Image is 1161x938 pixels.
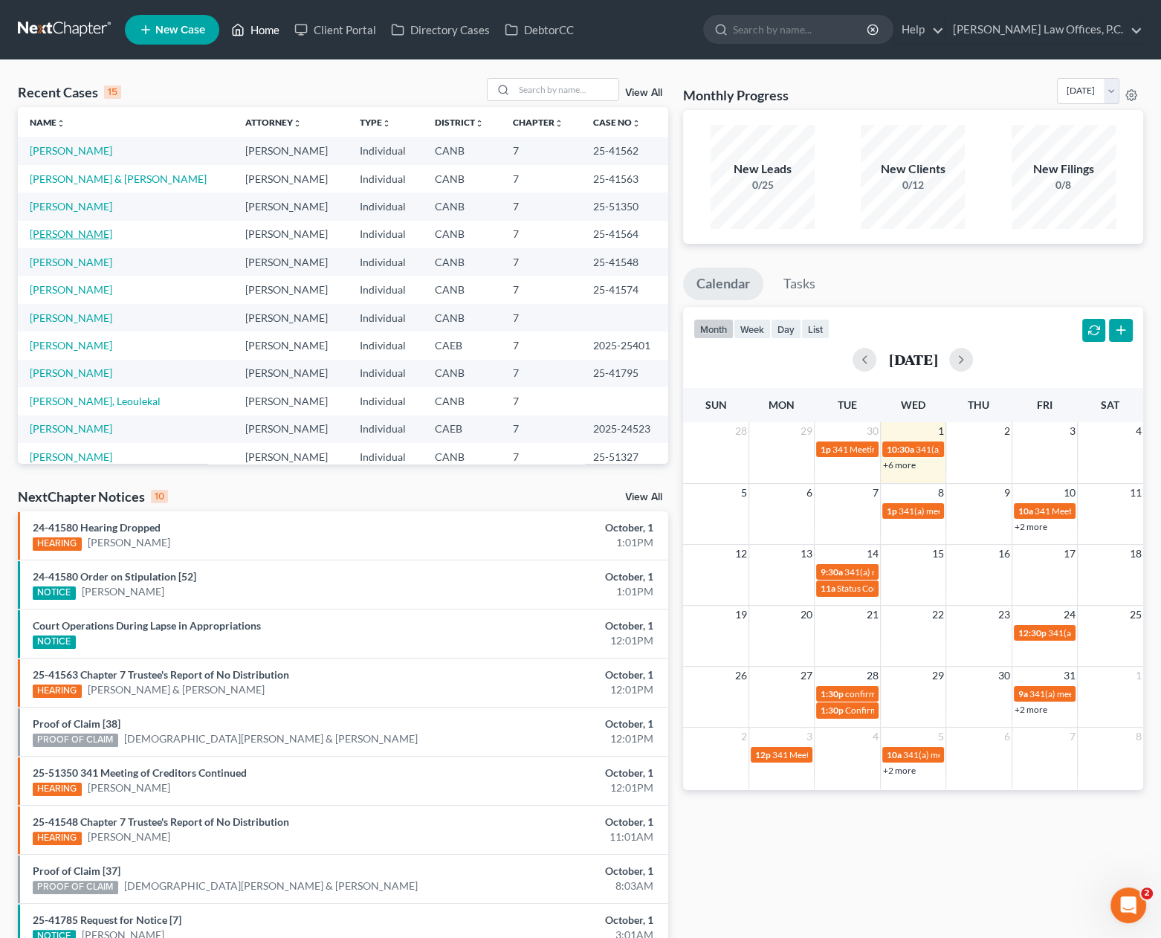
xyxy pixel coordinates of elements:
[581,221,668,248] td: 25-41564
[837,583,993,594] span: Status Conference for [PERSON_NAME]
[514,79,618,100] input: Search by name...
[931,545,945,563] span: 15
[423,221,501,248] td: CANB
[501,276,580,303] td: 7
[1134,728,1143,745] span: 8
[1134,667,1143,685] span: 1
[581,165,668,193] td: 25-41563
[456,682,653,697] div: 12:01PM
[501,415,580,443] td: 7
[501,193,580,220] td: 7
[456,584,653,599] div: 1:01PM
[348,165,423,193] td: Individual
[456,731,653,746] div: 12:01PM
[1012,161,1116,178] div: New Filings
[501,248,580,276] td: 7
[30,366,112,379] a: [PERSON_NAME]
[799,545,814,563] span: 13
[501,387,580,415] td: 7
[1037,398,1052,411] span: Fri
[348,276,423,303] td: Individual
[155,25,205,36] span: New Case
[937,728,945,745] span: 5
[456,815,653,829] div: October, 1
[233,276,348,303] td: [PERSON_NAME]
[456,766,653,780] div: October, 1
[821,566,843,578] span: 9:30a
[456,520,653,535] div: October, 1
[625,88,662,98] a: View All
[33,586,76,600] div: NOTICE
[18,488,168,505] div: NextChapter Notices
[805,728,814,745] span: 3
[348,331,423,359] td: Individual
[865,667,880,685] span: 28
[887,749,902,760] span: 10a
[501,221,580,248] td: 7
[1018,627,1047,638] span: 12:30p
[799,422,814,440] span: 29
[968,398,989,411] span: Thu
[33,685,82,698] div: HEARING
[233,360,348,387] td: [PERSON_NAME]
[931,606,945,624] span: 22
[899,505,1042,517] span: 341(a) meeting for [PERSON_NAME]
[224,16,287,43] a: Home
[734,545,748,563] span: 12
[233,443,348,470] td: [PERSON_NAME]
[711,161,815,178] div: New Leads
[88,535,170,550] a: [PERSON_NAME]
[581,360,668,387] td: 25-41795
[683,268,763,300] a: Calendar
[360,117,391,128] a: Typeunfold_more
[1062,667,1077,685] span: 31
[931,667,945,685] span: 29
[30,283,112,296] a: [PERSON_NAME]
[1128,606,1143,624] span: 25
[348,193,423,220] td: Individual
[88,682,265,697] a: [PERSON_NAME] & [PERSON_NAME]
[33,881,118,894] div: PROOF OF CLAIM
[423,387,501,415] td: CANB
[625,492,662,502] a: View All
[456,667,653,682] div: October, 1
[382,119,391,128] i: unfold_more
[33,913,181,926] a: 25-41785 Request for Notice [7]
[88,780,170,795] a: [PERSON_NAME]
[348,221,423,248] td: Individual
[348,137,423,164] td: Individual
[348,415,423,443] td: Individual
[501,304,580,331] td: 7
[30,117,65,128] a: Nameunfold_more
[937,484,945,502] span: 8
[887,505,897,517] span: 1p
[33,815,289,828] a: 25-41548 Chapter 7 Trustee's Report of No Distribution
[883,459,916,470] a: +6 more
[30,422,112,435] a: [PERSON_NAME]
[456,569,653,584] div: October, 1
[456,780,653,795] div: 12:01PM
[1018,505,1033,517] span: 10a
[805,484,814,502] span: 6
[581,331,668,359] td: 2025-25401
[861,161,965,178] div: New Clients
[821,705,844,716] span: 1:30p
[423,443,501,470] td: CANB
[711,178,815,193] div: 0/25
[865,422,880,440] span: 30
[423,304,501,331] td: CANB
[348,304,423,331] td: Individual
[513,117,563,128] a: Chapterunfold_more
[844,566,1059,578] span: 341(a) meeting for [PERSON_NAME] [PERSON_NAME]
[1015,704,1047,715] a: +2 more
[124,879,418,893] a: [DEMOGRAPHIC_DATA][PERSON_NAME] & [PERSON_NAME]
[348,360,423,387] td: Individual
[151,490,168,503] div: 10
[287,16,384,43] a: Client Portal
[435,117,484,128] a: Districtunfold_more
[997,545,1012,563] span: 16
[233,193,348,220] td: [PERSON_NAME]
[740,484,748,502] span: 5
[348,248,423,276] td: Individual
[1128,484,1143,502] span: 11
